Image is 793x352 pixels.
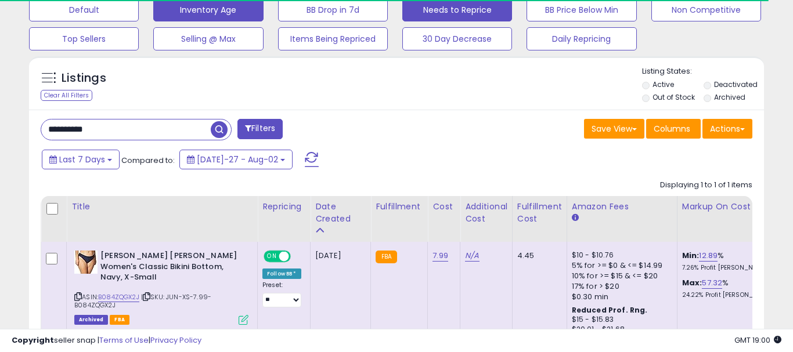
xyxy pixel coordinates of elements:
img: website_grey.svg [19,30,28,39]
div: seller snap | | [12,335,201,346]
span: Columns [654,123,690,135]
div: $15 - $15.83 [572,315,668,325]
img: 41XiuuRCl0L._SL40_.jpg [74,251,98,274]
span: | SKU: JUN-XS-7.99-B084ZQGX2J [74,292,211,310]
small: FBA [376,251,397,263]
button: Filters [237,119,283,139]
button: 30 Day Decrease [402,27,512,50]
span: 2025-08-10 19:00 GMT [734,335,781,346]
p: 24.22% Profit [PERSON_NAME] [682,291,778,299]
b: [PERSON_NAME] [PERSON_NAME] Women's Classic Bikini Bottom, Navy, X-Small [100,251,241,286]
b: Max: [682,277,702,288]
div: Date Created [315,201,366,225]
div: Markup on Cost [682,201,783,213]
div: Fulfillment Cost [517,201,562,225]
span: [DATE]-27 - Aug-02 [197,154,278,165]
button: [DATE]-27 - Aug-02 [179,150,293,169]
a: 12.89 [699,250,718,262]
div: Domain: [DOMAIN_NAME] [30,30,128,39]
span: FBA [110,315,129,325]
button: Last 7 Days [42,150,120,169]
div: Additional Cost [465,201,507,225]
img: tab_domain_overview_orange.svg [31,67,41,77]
div: Preset: [262,281,301,307]
div: [DATE] [315,251,362,261]
div: $10 - $10.76 [572,251,668,260]
button: Columns [646,119,701,139]
a: 57.32 [702,277,722,289]
span: Listings that have been deleted from Seller Central [74,315,108,325]
div: Follow BB * [262,268,301,279]
label: Out of Stock [653,92,695,102]
a: Terms of Use [99,335,149,346]
div: v 4.0.24 [33,19,57,28]
button: Actions [702,119,752,139]
div: ASIN: [74,251,248,324]
button: Top Sellers [29,27,139,50]
b: Min: [682,250,700,261]
div: Clear All Filters [41,90,92,101]
span: OFF [289,252,308,262]
th: The percentage added to the cost of goods (COGS) that forms the calculator for Min & Max prices. [677,196,787,242]
strong: Copyright [12,335,54,346]
label: Archived [714,92,745,102]
img: tab_keywords_by_traffic_grey.svg [116,67,125,77]
div: % [682,278,778,299]
div: 4.45 [517,251,558,261]
span: ON [265,252,279,262]
span: Compared to: [121,155,175,166]
div: 5% for >= $0 & <= $14.99 [572,260,668,271]
div: Repricing [262,201,305,213]
div: Fulfillment [376,201,423,213]
label: Active [653,79,674,89]
b: Reduced Prof. Rng. [572,305,648,315]
div: Domain Overview [44,68,104,76]
small: Amazon Fees. [572,213,579,223]
div: 10% for >= $15 & <= $20 [572,271,668,281]
div: Title [71,201,253,213]
p: Listing States: [642,66,764,77]
button: Daily Repricing [527,27,636,50]
button: Items Being Repriced [278,27,388,50]
a: N/A [465,250,479,262]
p: 7.26% Profit [PERSON_NAME] [682,264,778,272]
img: logo_orange.svg [19,19,28,28]
a: 7.99 [432,250,448,262]
div: Amazon Fees [572,201,672,213]
div: % [682,251,778,272]
div: Displaying 1 to 1 of 1 items [660,180,752,191]
button: Selling @ Max [153,27,263,50]
div: Keywords by Traffic [128,68,196,76]
a: Privacy Policy [150,335,201,346]
button: Save View [584,119,644,139]
div: 17% for > $20 [572,281,668,292]
label: Deactivated [714,79,758,89]
div: $20.01 - $21.68 [572,325,668,335]
span: Last 7 Days [59,154,105,165]
div: $0.30 min [572,292,668,302]
div: Cost [432,201,455,213]
h5: Listings [62,70,106,86]
a: B084ZQGX2J [98,292,139,302]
